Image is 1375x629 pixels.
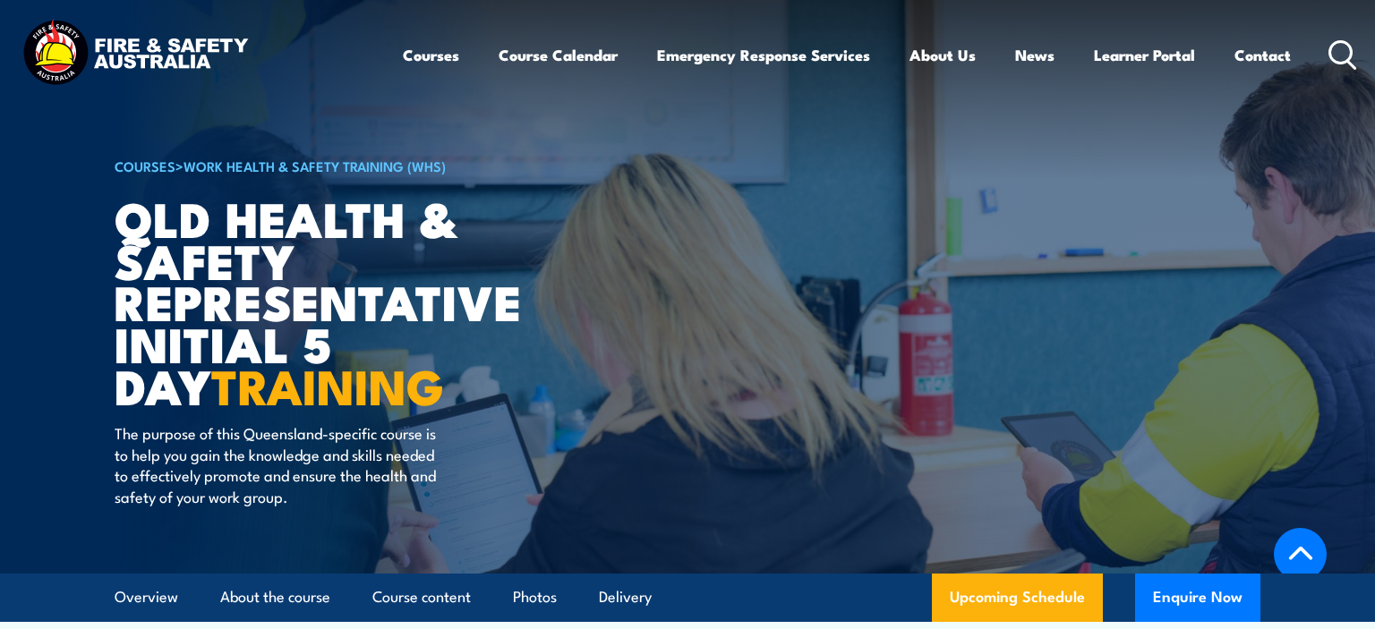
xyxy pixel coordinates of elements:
[932,574,1103,622] a: Upcoming Schedule
[1234,31,1291,79] a: Contact
[211,347,444,421] strong: TRAINING
[115,422,441,506] p: The purpose of this Queensland-specific course is to help you gain the knowledge and skills neede...
[220,574,330,621] a: About the course
[599,574,652,621] a: Delivery
[115,156,175,175] a: COURSES
[115,574,178,621] a: Overview
[513,574,557,621] a: Photos
[184,156,446,175] a: Work Health & Safety Training (WHS)
[372,574,471,621] a: Course content
[115,197,557,406] h1: QLD Health & Safety Representative Initial 5 Day
[657,31,870,79] a: Emergency Response Services
[910,31,976,79] a: About Us
[1015,31,1055,79] a: News
[403,31,459,79] a: Courses
[115,155,557,176] h6: >
[1094,31,1195,79] a: Learner Portal
[499,31,618,79] a: Course Calendar
[1135,574,1260,622] button: Enquire Now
